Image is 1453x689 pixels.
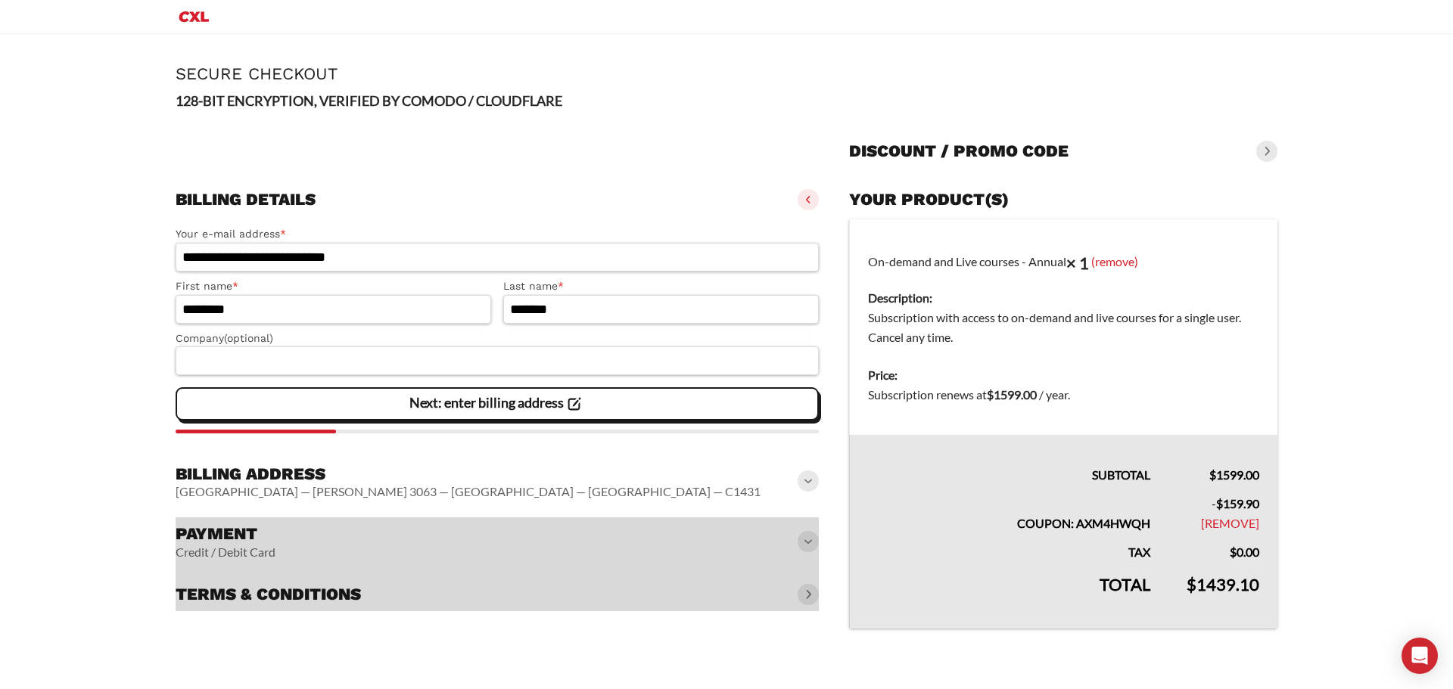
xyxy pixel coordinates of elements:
[224,332,273,344] span: (optional)
[176,278,491,295] label: First name
[1230,545,1259,559] bdi: 0.00
[1216,496,1223,511] span: $
[1066,253,1089,273] strong: × 1
[176,225,819,243] label: Your e-mail address
[176,189,316,210] h3: Billing details
[1187,574,1196,594] span: $
[176,387,819,421] vaadin-button: Next: enter billing address
[1168,485,1277,533] td: -
[1187,574,1259,594] bdi: 1439.10
[868,288,1259,308] dt: Description:
[849,219,1277,357] td: On-demand and Live courses - Annual
[849,485,1168,533] th: Coupon: AXM4HWQH
[1201,516,1259,530] a: Remove AXM4HWQH coupon
[1091,253,1138,268] a: (remove)
[987,387,1037,402] bdi: 1599.00
[849,141,1069,162] h3: Discount / promo code
[176,64,1277,83] h1: Secure Checkout
[987,387,994,402] span: $
[849,533,1168,562] th: Tax
[849,435,1168,485] th: Subtotal
[1209,467,1259,482] bdi: 1599.00
[176,484,761,499] vaadin-horizontal-layout: [GEOGRAPHIC_DATA] — [PERSON_NAME] 3063 — [GEOGRAPHIC_DATA] — [GEOGRAPHIC_DATA] — C1431
[503,278,819,295] label: Last name
[1216,496,1259,511] span: 159.90
[1039,387,1068,402] span: / year
[1230,545,1237,559] span: $
[1402,638,1438,674] div: Open Intercom Messenger
[868,308,1259,347] dd: Subscription with access to on-demand and live courses for a single user. Cancel any time.
[176,464,761,485] h3: Billing address
[868,365,1259,385] dt: Price:
[849,562,1168,628] th: Total
[176,92,562,109] strong: 128-BIT ENCRYPTION, VERIFIED BY COMODO / CLOUDFLARE
[1209,467,1216,482] span: $
[868,387,1070,402] span: Subscription renews at .
[176,330,819,347] label: Company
